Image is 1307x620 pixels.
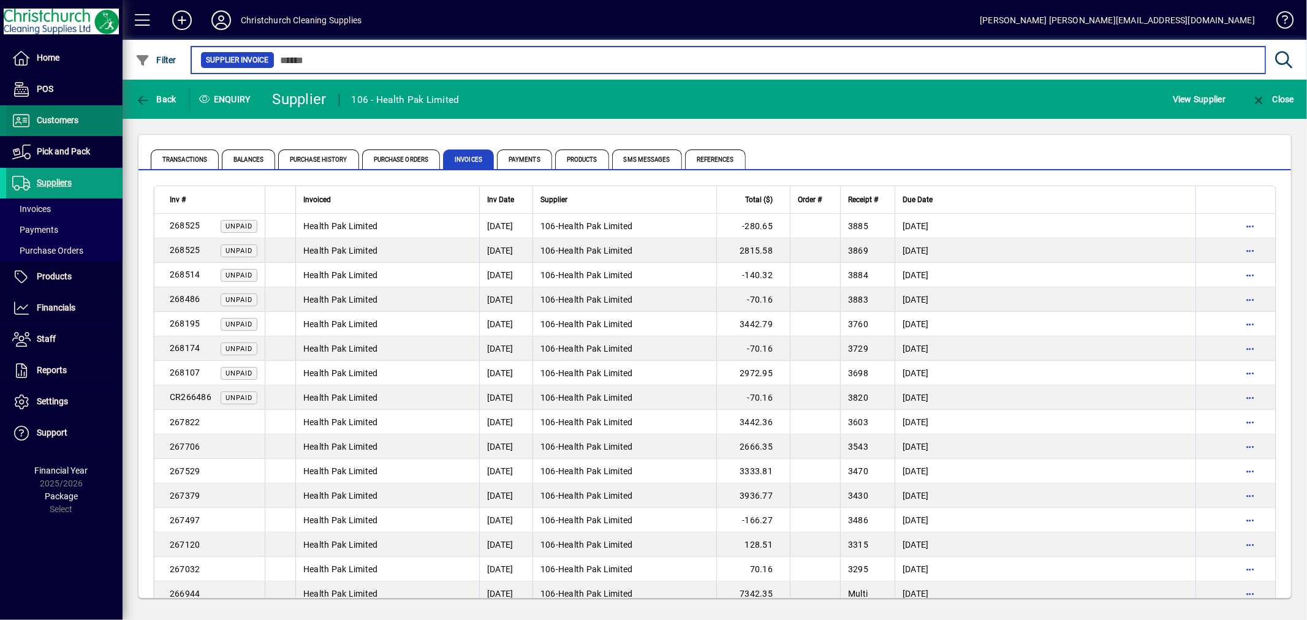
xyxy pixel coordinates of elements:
[558,491,633,501] span: Health Pak Limited
[540,417,556,427] span: 106
[170,564,200,574] span: 267032
[479,508,532,532] td: [DATE]
[1240,339,1260,358] button: More options
[716,557,790,581] td: 70.16
[37,271,72,281] span: Products
[1240,437,1260,456] button: More options
[532,557,716,581] td: -
[798,193,833,206] div: Order #
[6,387,123,417] a: Settings
[162,9,202,31] button: Add
[848,466,868,476] span: 3470
[1240,535,1260,554] button: More options
[37,53,59,62] span: Home
[303,295,378,304] span: Health Pak Limited
[303,515,378,525] span: Health Pak Limited
[170,193,186,206] span: Inv #
[558,319,633,329] span: Health Pak Limited
[895,238,1195,263] td: [DATE]
[903,193,1188,206] div: Due Date
[443,149,494,169] span: Invoices
[1240,461,1260,481] button: More options
[6,219,123,240] a: Payments
[540,193,567,206] span: Supplier
[170,466,200,476] span: 267529
[848,319,868,329] span: 3760
[716,459,790,483] td: 3333.81
[558,295,633,304] span: Health Pak Limited
[532,361,716,385] td: -
[135,94,176,104] span: Back
[895,508,1195,532] td: [DATE]
[487,193,525,206] div: Inv Date
[716,214,790,238] td: -280.65
[222,149,275,169] span: Balances
[1240,584,1260,603] button: More options
[303,540,378,550] span: Health Pak Limited
[848,295,868,304] span: 3883
[6,262,123,292] a: Products
[540,193,709,206] div: Supplier
[540,344,556,353] span: 106
[225,394,252,402] span: Unpaid
[848,368,868,378] span: 3698
[479,385,532,410] td: [DATE]
[170,392,211,402] span: CR266486
[1240,265,1260,285] button: More options
[532,263,716,287] td: -
[1240,510,1260,530] button: More options
[6,137,123,167] a: Pick and Pack
[37,115,78,125] span: Customers
[903,193,933,206] span: Due Date
[848,515,868,525] span: 3486
[558,442,633,452] span: Health Pak Limited
[1238,88,1307,110] app-page-header-button: Close enquiry
[558,589,633,599] span: Health Pak Limited
[479,410,532,434] td: [DATE]
[895,459,1195,483] td: [DATE]
[895,557,1195,581] td: [DATE]
[848,442,868,452] span: 3543
[6,240,123,261] a: Purchase Orders
[540,295,556,304] span: 106
[352,90,460,110] div: 106 - Health Pak Limited
[558,540,633,550] span: Health Pak Limited
[532,410,716,434] td: -
[558,466,633,476] span: Health Pak Limited
[303,319,378,329] span: Health Pak Limited
[895,410,1195,434] td: [DATE]
[303,368,378,378] span: Health Pak Limited
[540,466,556,476] span: 106
[479,557,532,581] td: [DATE]
[1240,412,1260,432] button: More options
[848,491,868,501] span: 3430
[558,515,633,525] span: Health Pak Limited
[895,336,1195,361] td: [DATE]
[716,336,790,361] td: -70.16
[225,271,252,279] span: Unpaid
[716,483,790,508] td: 3936.77
[895,214,1195,238] td: [DATE]
[540,393,556,403] span: 106
[170,193,257,206] div: Inv #
[225,345,252,353] span: Unpaid
[37,334,56,344] span: Staff
[558,270,633,280] span: Health Pak Limited
[848,393,868,403] span: 3820
[540,515,556,525] span: 106
[558,246,633,255] span: Health Pak Limited
[170,491,200,501] span: 267379
[45,491,78,501] span: Package
[895,361,1195,385] td: [DATE]
[558,393,633,403] span: Health Pak Limited
[716,581,790,606] td: 7342.35
[303,393,378,403] span: Health Pak Limited
[303,589,378,599] span: Health Pak Limited
[225,320,252,328] span: Unpaid
[895,287,1195,312] td: [DATE]
[895,532,1195,557] td: [DATE]
[745,193,773,206] span: Total ($)
[170,221,200,230] span: 268525
[540,491,556,501] span: 106
[12,225,58,235] span: Payments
